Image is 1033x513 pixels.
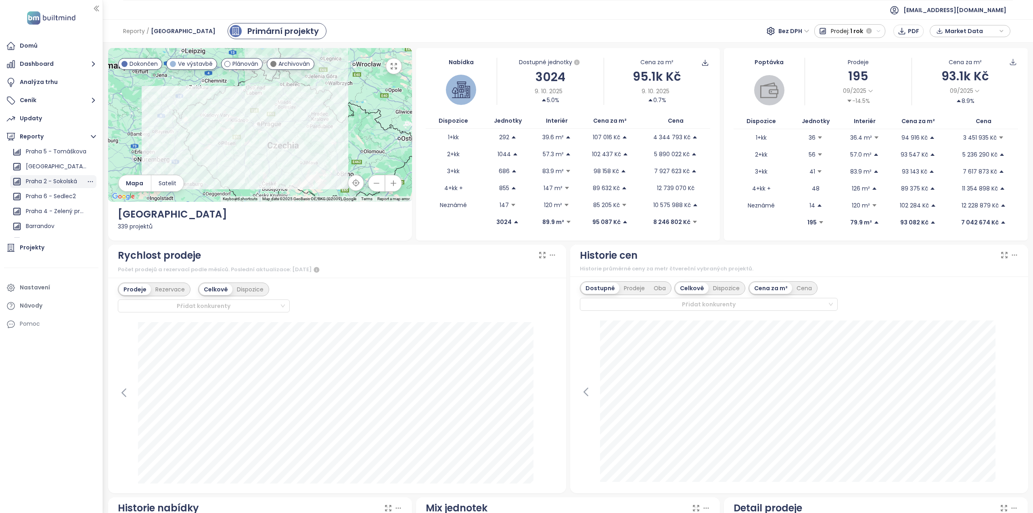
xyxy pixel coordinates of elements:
th: Cena za m² [579,113,641,129]
div: Praha 6 - Sedlec2 [26,191,76,201]
span: caret-up [511,134,516,140]
p: 120 m² [852,201,870,210]
td: 2+kk [734,146,789,163]
p: 56 [809,150,816,159]
span: caret-up [817,203,822,208]
p: 8 246 802 Kč [653,218,690,226]
div: Návody [20,301,42,311]
span: Reporty [123,24,145,38]
span: caret-up [648,97,653,103]
div: Praha 8 - Bohnice [10,235,96,248]
span: caret-up [956,98,962,104]
div: Primární projekty [247,25,319,37]
p: 89.9 m² [542,218,564,226]
div: Updaty [20,113,42,124]
div: Analýza trhu [20,77,58,87]
span: caret-up [931,203,936,208]
div: [GEOGRAPHIC_DATA] - [GEOGRAPHIC_DATA] [10,160,96,173]
div: Dostupné jednotky [497,58,603,67]
div: Praha 5 - Tomáškova [26,147,86,157]
div: Počet prodejů a rezervací podle měsíců. Poslední aktualizace: [DATE] [118,265,556,274]
div: Historie průměrné ceny za metr čtvereční vybraných projektů. [580,265,1018,273]
span: caret-up [692,134,698,140]
span: caret-up [511,185,516,191]
span: caret-down [564,202,569,208]
p: 686 [499,167,510,176]
span: [GEOGRAPHIC_DATA] [151,24,215,38]
p: 57.0 m² [850,150,872,159]
span: caret-up [929,135,935,140]
th: Dispozice [426,113,481,129]
div: Rezervace [151,284,189,295]
td: 4+kk + [426,180,481,197]
span: caret-down [998,135,1004,140]
td: 3+kk [734,163,789,180]
p: 107 016 Kč [593,133,620,142]
a: Domů [4,38,98,54]
span: caret-up [873,152,879,157]
p: 7 927 623 Kč [654,167,690,176]
span: caret-down [510,202,516,208]
button: Keyboard shortcuts [223,196,257,202]
p: 12 739 070 Kč [657,184,694,193]
p: 93 143 Kč [902,167,927,176]
span: caret-up [621,168,626,174]
span: Plánován [232,59,258,68]
span: caret-down [564,185,570,191]
span: caret-up [623,151,628,157]
span: caret-up [930,152,935,157]
p: 292 [499,133,509,142]
span: caret-up [999,152,1005,157]
td: 4+kk + [734,180,789,197]
td: 2+kk [426,146,481,163]
div: Barrandov [10,220,96,233]
p: 147 [500,201,509,209]
div: Praha 2 - Sokolská [26,176,77,186]
p: 126 m² [852,184,870,193]
img: wallet [760,81,778,99]
td: 1+kk [734,129,789,146]
button: Ceník [4,92,98,109]
span: caret-up [512,151,518,157]
span: caret-up [513,219,519,225]
p: 1044 [498,150,511,159]
img: Google [110,191,137,202]
div: Praha 5 - Tomáškova [10,145,96,158]
p: 79.9 m² [850,218,872,227]
span: caret-up [692,202,698,208]
div: Praha 4 - Zelený pruh [26,206,86,216]
div: 339 projektů [118,222,402,231]
p: 3 451 935 Kč [963,133,997,142]
p: 89 375 Kč [901,184,928,193]
div: -14.5% [847,96,870,105]
p: 3024 [496,218,512,226]
td: 3+kk [426,163,481,180]
span: Archivován [278,59,310,68]
div: Oba [649,283,670,294]
a: Terms (opens in new tab) [361,197,372,201]
div: Cena za m² [949,58,982,67]
span: caret-down [817,135,823,140]
span: / [146,24,149,38]
div: 3024 [497,67,603,86]
p: 10 575 988 Kč [653,201,691,209]
a: Analýza trhu [4,74,98,90]
span: caret-up [541,97,547,103]
div: Prodeje [119,284,151,295]
button: Reporty [4,129,98,145]
div: [GEOGRAPHIC_DATA] [118,207,402,222]
p: 855 [499,184,509,193]
span: caret-up [621,185,627,191]
div: Dostupné [581,283,619,294]
p: 5 236 290 Kč [962,150,997,159]
div: Poptávka [734,58,805,67]
div: Pomoc [20,319,40,329]
div: Praha 6 - Sedlec2 [10,190,96,203]
th: Cena [949,113,1018,129]
a: Návody [4,298,98,314]
div: button [934,25,1006,37]
span: Satelit [159,179,176,188]
span: caret-down [817,169,822,174]
div: Praha 2 - Sokolská [10,175,96,188]
span: 9. 10. 2025 [642,87,669,96]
